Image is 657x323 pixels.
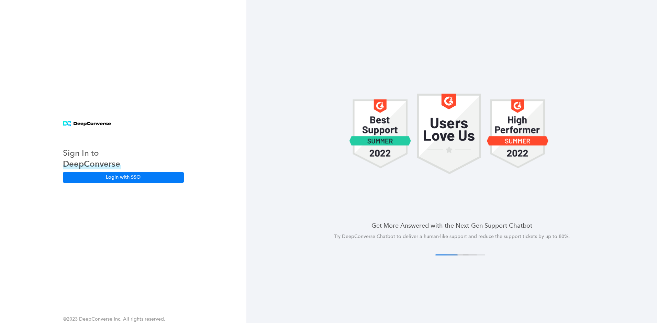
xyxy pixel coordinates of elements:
button: 4 [463,254,485,255]
button: 3 [455,254,477,255]
span: ©2023 DeepConverse Inc. All rights reserved. [63,316,165,322]
button: 1 [435,254,458,255]
span: Try DeepConverse Chatbot to deliver a human-like support and reduce the support tickets by up to ... [334,234,570,239]
img: carousel 1 [417,94,481,175]
h3: DeepConverse [63,158,121,169]
h3: Sign In to [63,147,121,158]
button: 2 [446,254,469,255]
img: horizontal logo [63,121,111,127]
button: Login with SSO [63,172,184,182]
img: carousel 1 [487,94,549,175]
h4: Get More Answered with the Next-Gen Support Chatbot [263,221,641,229]
img: carousel 1 [349,94,411,175]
